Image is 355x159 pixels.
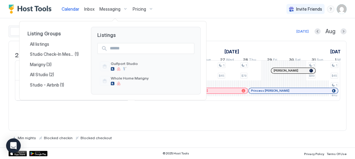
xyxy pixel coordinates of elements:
span: Listings [91,27,200,38]
span: (1) [75,51,79,57]
span: Gulfport Studio [111,61,192,66]
div: Open Intercom Messenger [6,138,21,153]
span: (1) [60,82,64,88]
span: (3) [46,62,52,67]
span: All listings [30,41,50,47]
input: Input Field [107,43,194,54]
span: All Studio [30,72,49,77]
span: (2) [49,72,54,77]
span: Listing Groups [27,30,81,37]
span: Studio Check-In Message with Static Door Code [30,51,75,57]
span: Whole Home Marigny [111,76,192,80]
span: Marigny [30,62,46,67]
span: Studio - Airbnb [30,82,60,88]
